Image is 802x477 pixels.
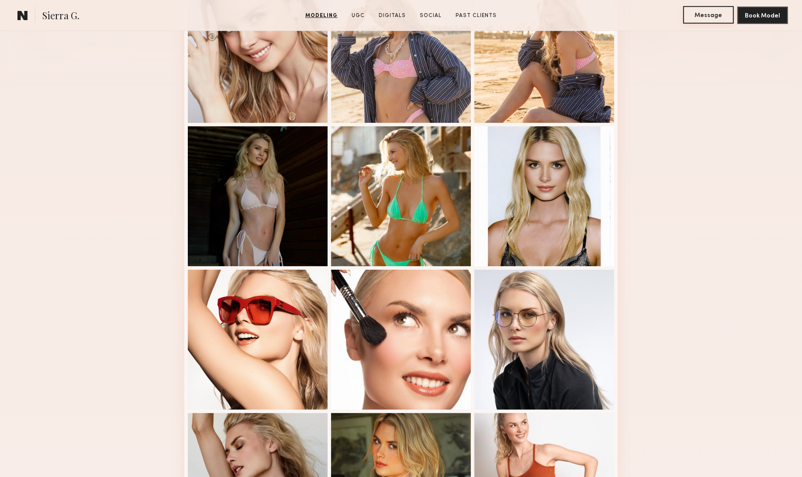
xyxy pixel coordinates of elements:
a: UGC [348,12,368,20]
a: Modeling [302,12,341,20]
a: Social [416,12,445,20]
button: Book Model [737,7,788,24]
a: Digitals [375,12,409,20]
a: Book Model [737,11,788,19]
button: Message [683,6,734,24]
a: Past Clients [452,12,500,20]
span: Sierra G. [42,9,80,24]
